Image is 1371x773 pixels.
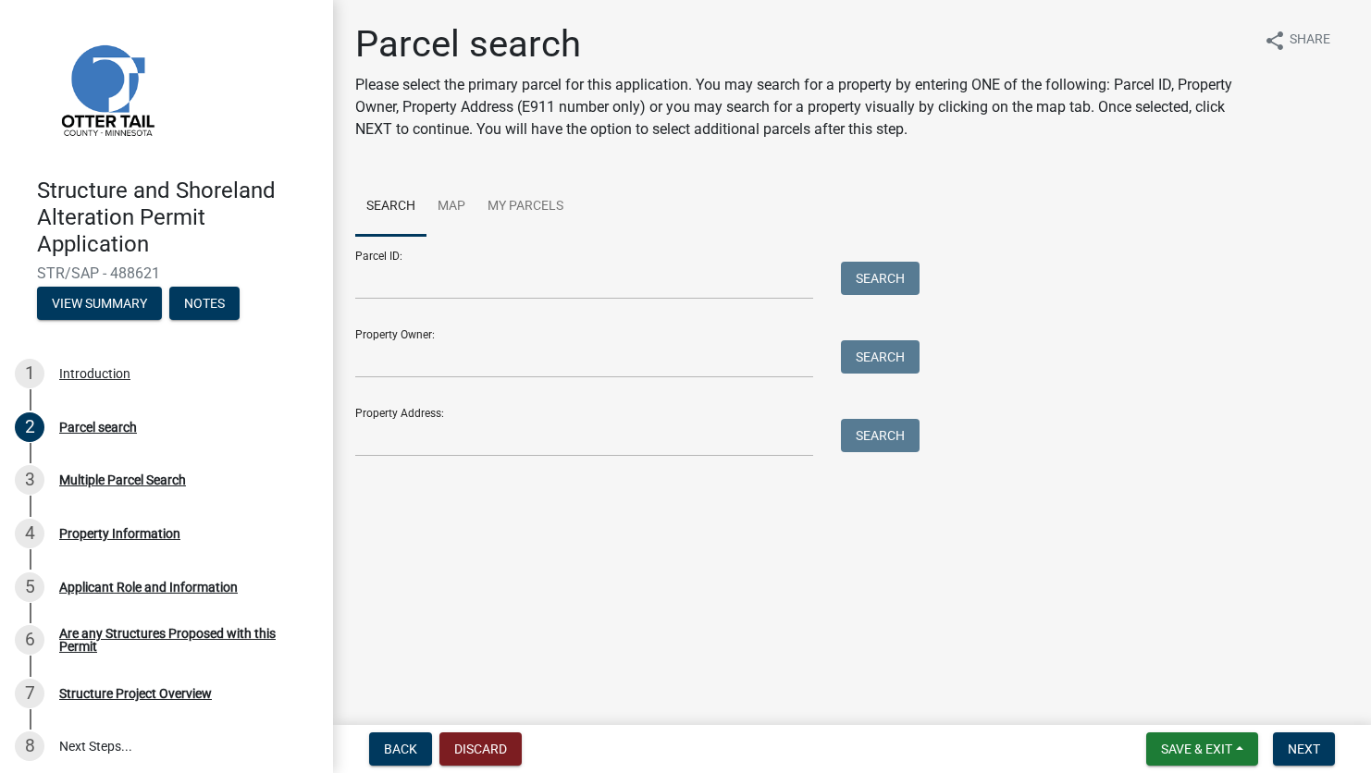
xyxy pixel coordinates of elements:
i: share [1264,30,1286,52]
div: 5 [15,572,44,602]
div: Parcel search [59,421,137,434]
div: Multiple Parcel Search [59,473,186,486]
div: 2 [15,412,44,442]
p: Please select the primary parcel for this application. You may search for a property by entering ... [355,74,1249,141]
div: Are any Structures Proposed with this Permit [59,627,303,653]
button: Notes [169,287,240,320]
span: Back [384,742,417,756]
div: 3 [15,465,44,495]
button: View Summary [37,287,162,320]
button: Save & Exit [1146,732,1258,766]
h4: Structure and Shoreland Alteration Permit Application [37,178,318,257]
div: Structure Project Overview [59,687,212,700]
h1: Parcel search [355,22,1249,67]
div: 6 [15,625,44,655]
wm-modal-confirm: Notes [169,298,240,313]
wm-modal-confirm: Summary [37,298,162,313]
a: Search [355,178,426,237]
span: STR/SAP - 488621 [37,264,296,282]
div: 8 [15,731,44,761]
div: 7 [15,679,44,708]
span: Next [1288,742,1320,756]
a: My Parcels [476,178,574,237]
div: 1 [15,359,44,388]
button: shareShare [1249,22,1345,58]
img: Otter Tail County, Minnesota [37,19,176,158]
div: 4 [15,519,44,548]
button: Search [841,419,920,452]
span: Save & Exit [1161,742,1232,756]
a: Map [426,178,476,237]
span: Share [1290,30,1330,52]
button: Next [1273,732,1335,766]
div: Property Information [59,527,180,540]
div: Introduction [59,367,130,380]
button: Back [369,732,432,766]
button: Search [841,262,920,295]
button: Discard [439,732,522,766]
div: Applicant Role and Information [59,581,238,594]
button: Search [841,340,920,374]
